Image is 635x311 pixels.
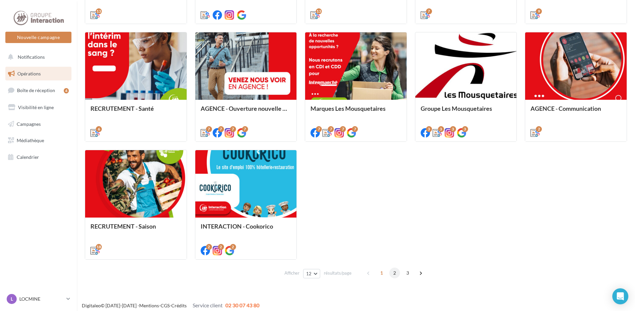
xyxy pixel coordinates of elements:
div: 6 [96,126,102,132]
button: 12 [303,269,320,278]
div: 2 [536,126,542,132]
div: 7 [218,126,224,132]
a: Visibilité en ligne [4,100,73,114]
a: Boîte de réception4 [4,83,73,97]
div: 7 [328,126,334,132]
a: Digitaleo [82,303,101,308]
div: RECRUTEMENT - Santé [90,105,181,118]
div: 2 [218,244,224,250]
a: CGS [161,303,170,308]
div: AGENCE - Communication [531,105,621,118]
div: 9 [536,8,542,14]
span: 3 [402,268,413,278]
a: Opérations [4,67,73,81]
div: 7 [352,126,358,132]
div: 7 [316,126,322,132]
p: LOCMINE [19,296,64,302]
span: Opérations [17,71,41,76]
div: Groupe Les Mousquetaires [421,105,511,118]
div: 3 [426,126,432,132]
div: 7 [242,126,248,132]
span: Boîte de réception [17,87,55,93]
div: 3 [462,126,468,132]
div: 7 [206,126,212,132]
span: © [DATE]-[DATE] - - - [82,303,259,308]
a: Campagnes [4,117,73,131]
div: 3 [450,126,456,132]
div: 13 [96,8,102,14]
span: 02 30 07 43 80 [225,302,259,308]
div: 7 [426,8,432,14]
span: Notifications [18,54,45,60]
button: Notifications [4,50,70,64]
span: Calendrier [17,154,39,160]
span: Service client [193,302,223,308]
a: Mentions [139,303,159,308]
div: 7 [230,126,236,132]
span: 12 [306,271,312,276]
div: RECRUTEMENT - Saison [90,223,181,236]
span: résultats/page [324,270,352,276]
div: 2 [230,244,236,250]
span: L [11,296,13,302]
a: Crédits [171,303,187,308]
span: Visibilité en ligne [18,104,54,110]
div: INTERACTION - Cookorico [201,223,291,236]
div: 2 [206,244,212,250]
span: Afficher [284,270,299,276]
div: 4 [64,88,69,93]
a: Médiathèque [4,133,73,147]
div: 13 [316,8,322,14]
div: 18 [96,244,102,250]
div: Marques Les Mousquetaires [310,105,401,118]
span: Campagnes [17,121,41,126]
span: 1 [376,268,387,278]
a: Calendrier [4,150,73,164]
span: 2 [389,268,400,278]
span: Médiathèque [17,137,44,143]
div: AGENCE - Ouverture nouvelle agence [201,105,291,118]
button: Nouvelle campagne [5,32,71,43]
div: 3 [438,126,444,132]
div: 7 [340,126,346,132]
div: Open Intercom Messenger [612,288,628,304]
a: L LOCMINE [5,293,71,305]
